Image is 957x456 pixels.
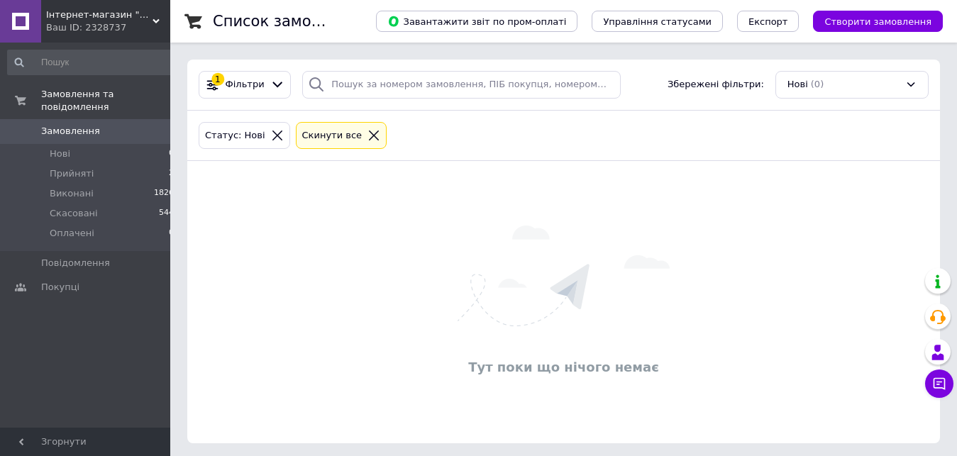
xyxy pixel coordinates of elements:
button: Завантажити звіт по пром-оплаті [376,11,577,32]
span: 2 [169,167,174,180]
div: 1 [211,73,224,86]
span: (0) [811,79,824,89]
button: Експорт [737,11,800,32]
a: Створити замовлення [799,16,943,26]
span: 0 [169,148,174,160]
span: Збережені фільтри: [668,78,764,91]
span: Експорт [748,16,788,27]
div: Статус: Нові [202,128,268,143]
span: Скасовані [50,207,98,220]
input: Пошук [7,50,175,75]
span: Замовлення та повідомлення [41,88,170,113]
div: Ваш ID: 2328737 [46,21,170,34]
h1: Список замовлень [213,13,357,30]
span: 544 [159,207,174,220]
div: Тут поки що нічого немає [194,358,933,376]
span: Фільтри [226,78,265,91]
span: Створити замовлення [824,16,931,27]
button: Створити замовлення [813,11,943,32]
span: Завантажити звіт по пром-оплаті [387,15,566,28]
button: Чат з покупцем [925,369,953,398]
span: Покупці [41,281,79,294]
span: Інтернет-магазин "Cubi" [46,9,153,21]
span: 1826 [154,187,174,200]
span: 0 [169,227,174,240]
span: Виконані [50,187,94,200]
input: Пошук за номером замовлення, ПІБ покупця, номером телефону, Email, номером накладної [302,71,620,99]
span: Прийняті [50,167,94,180]
div: Cкинути все [299,128,365,143]
span: Нові [50,148,70,160]
span: Оплачені [50,227,94,240]
span: Управління статусами [603,16,712,27]
button: Управління статусами [592,11,723,32]
span: Замовлення [41,125,100,138]
span: Повідомлення [41,257,110,269]
span: Нові [787,78,808,91]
